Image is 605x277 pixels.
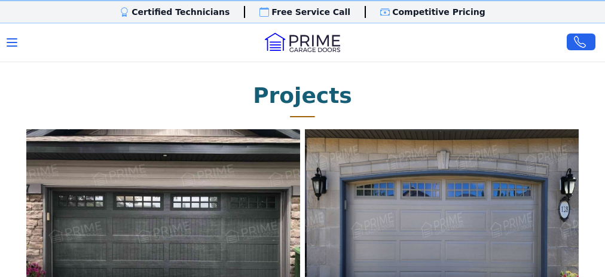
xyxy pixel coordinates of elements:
[271,6,350,18] p: Free Service Call
[253,84,352,108] h2: Projects
[265,33,340,52] img: Logo
[132,6,230,18] p: Certified Technicians
[392,6,485,18] p: Competitive Pricing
